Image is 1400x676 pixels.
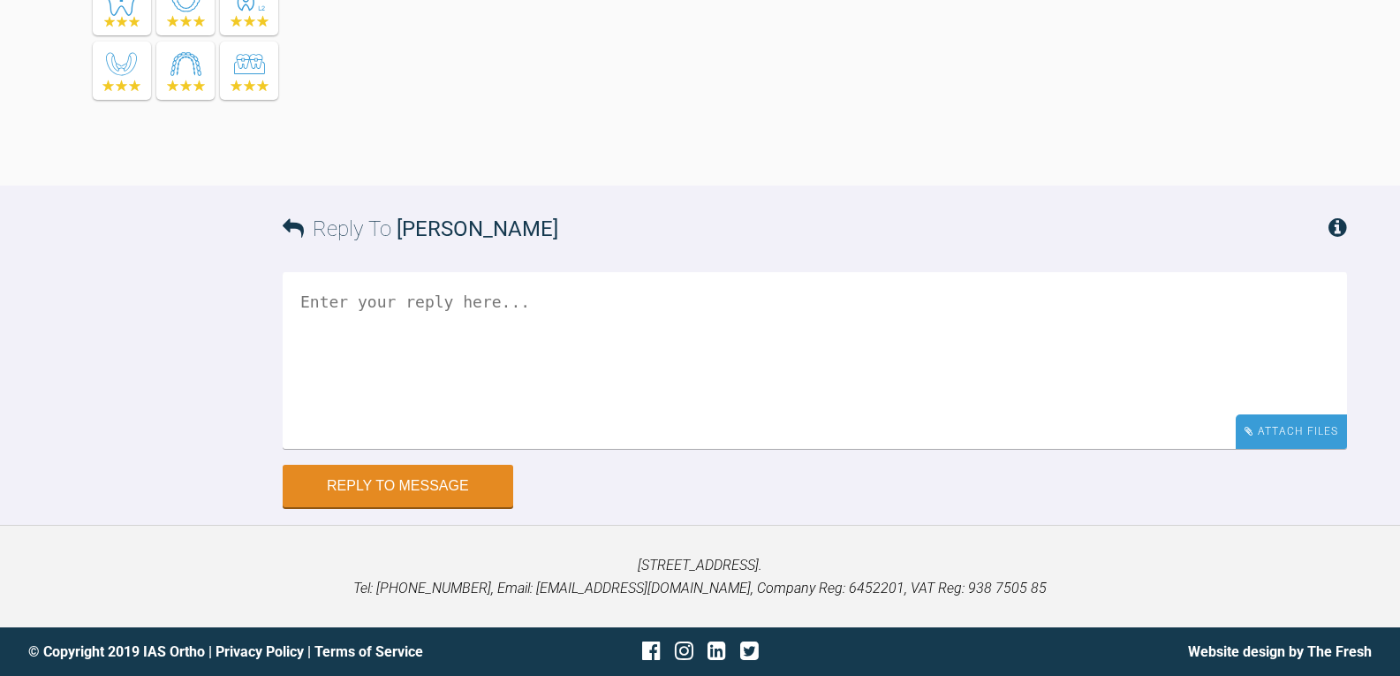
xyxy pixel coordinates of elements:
a: Privacy Policy [216,643,304,660]
h3: Reply To [283,212,558,246]
div: Attach Files [1236,414,1347,449]
button: Reply to Message [283,465,513,507]
span: [PERSON_NAME] [397,216,558,241]
p: [STREET_ADDRESS]. Tel: [PHONE_NUMBER], Email: [EMAIL_ADDRESS][DOMAIN_NAME], Company Reg: 6452201,... [28,554,1372,599]
div: © Copyright 2019 IAS Ortho | | [28,641,476,664]
a: Website design by The Fresh [1188,643,1372,660]
a: Terms of Service [314,643,423,660]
